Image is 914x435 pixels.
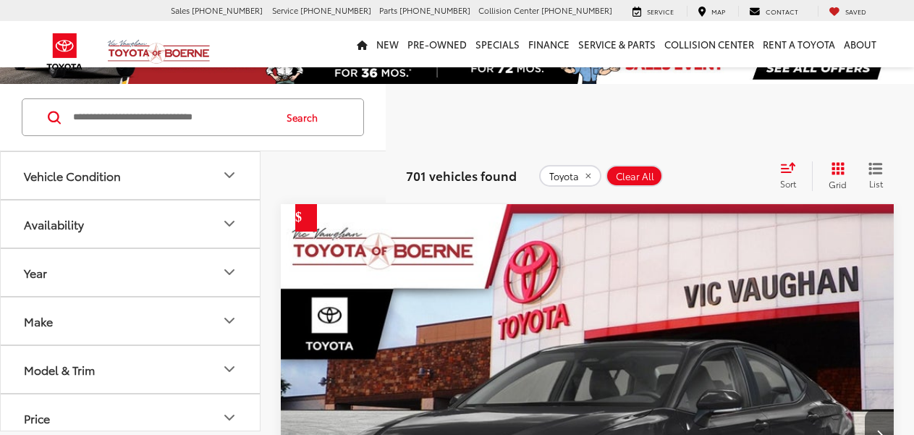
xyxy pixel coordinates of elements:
a: Map [687,6,736,17]
a: Contact [738,6,809,17]
button: Search [273,99,339,135]
div: Price [221,409,238,426]
div: Model & Trim [221,360,238,378]
a: Specials [471,21,524,67]
button: Grid View [812,161,858,190]
a: Service [622,6,685,17]
span: Sales [171,4,190,16]
span: [PHONE_NUMBER] [541,4,612,16]
span: [PHONE_NUMBER] [300,4,371,16]
span: Parts [379,4,397,16]
div: Vehicle Condition [221,166,238,184]
a: Pre-Owned [403,21,471,67]
button: List View [858,161,894,190]
a: My Saved Vehicles [818,6,877,17]
a: Home [352,21,372,67]
a: About [839,21,881,67]
div: Price [24,411,50,425]
span: Clear All [616,171,654,182]
div: Make [221,312,238,329]
a: Collision Center [660,21,758,67]
button: YearYear [1,249,261,296]
a: Finance [524,21,574,67]
span: Map [711,7,725,16]
span: Toyota [549,171,579,182]
a: New [372,21,403,67]
button: AvailabilityAvailability [1,200,261,248]
button: Select sort value [773,161,812,190]
button: MakeMake [1,297,261,345]
span: Collision Center [478,4,539,16]
span: Sort [780,177,796,190]
a: Service & Parts: Opens in a new tab [574,21,660,67]
button: Clear All [606,165,663,187]
input: Search by Make, Model, or Keyword [72,100,273,135]
button: remove Toyota [539,165,601,187]
span: Service [272,4,298,16]
span: List [868,177,883,190]
span: Grid [829,178,847,190]
div: Year [24,266,47,279]
span: Service [647,7,674,16]
span: Get Price Drop Alert [295,204,317,232]
div: Make [24,314,53,328]
span: Saved [845,7,866,16]
span: [PHONE_NUMBER] [399,4,470,16]
span: 701 vehicles found [406,166,517,184]
button: Vehicle ConditionVehicle Condition [1,152,261,199]
span: [PHONE_NUMBER] [192,4,263,16]
img: Vic Vaughan Toyota of Boerne [107,39,211,64]
button: Model & TrimModel & Trim [1,346,261,393]
div: Model & Trim [24,363,95,376]
a: Rent a Toyota [758,21,839,67]
div: Year [221,263,238,281]
img: Toyota [38,28,92,75]
div: Availability [221,215,238,232]
div: Availability [24,217,84,231]
span: Contact [766,7,798,16]
div: Vehicle Condition [24,169,121,182]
